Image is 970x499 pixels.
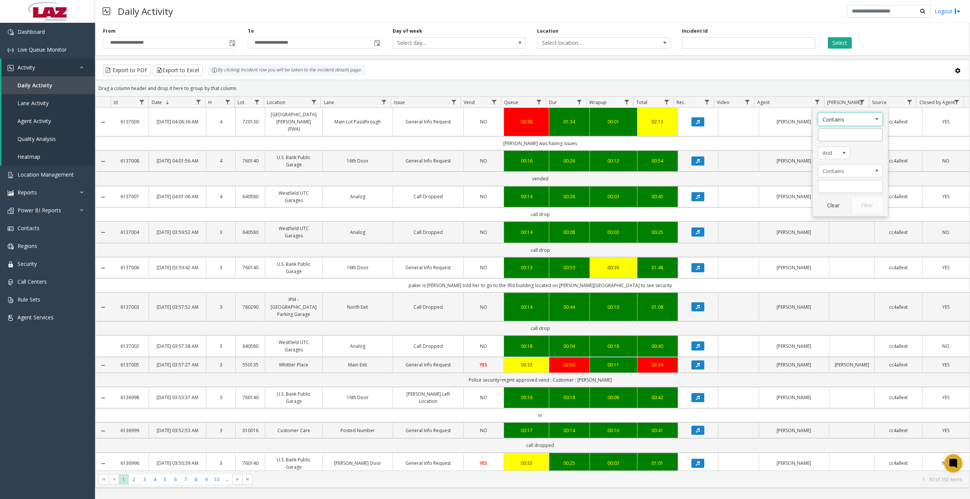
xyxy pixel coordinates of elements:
a: NO [927,229,965,236]
td: call drop [111,321,970,335]
a: 00:04 [554,343,585,350]
a: NO [927,157,965,164]
span: Select day... [393,38,499,48]
img: 'icon' [8,315,14,321]
a: YES [927,303,965,311]
a: Collapse Details [95,265,111,271]
button: Clear [818,197,849,214]
div: 02:13 [642,118,673,125]
div: 00:40 [642,343,673,350]
button: Export to PDF [103,65,151,76]
a: [DATE] 04:01:06 AM [154,193,201,200]
div: 00:44 [554,303,585,311]
a: YES [927,193,965,200]
a: YES [927,394,965,401]
div: 00:26 [554,157,585,164]
span: Lane Activity [17,99,49,107]
a: [DATE] 03:59:52 AM [154,229,201,236]
a: 00:16 [509,394,544,401]
a: 02:50 [554,361,585,368]
a: [DATE] 03:59:42 AM [154,264,201,271]
a: Main Lot Passthrough [327,118,388,125]
a: [DATE] 03:52:53 AM [154,427,201,434]
span: Activity [17,64,35,71]
div: 00:11 [594,361,632,368]
td: paker is [PERSON_NAME] told her to go to the 950 building located on [PERSON_NAME][GEOGRAPHIC_DAT... [111,278,970,292]
a: General Info Request [398,118,459,125]
a: 3 [211,229,231,236]
a: YES [927,361,965,368]
span: YES [942,264,949,271]
a: Call Dropped [398,303,459,311]
span: NO [942,343,949,349]
a: Collapse Details [95,304,111,310]
a: 3 [211,394,231,401]
span: NO [480,229,487,235]
img: infoIcon.svg [211,67,217,73]
a: 00:28 [554,193,585,200]
div: 00:36 [594,264,632,271]
a: 6137005 [115,361,144,368]
div: 00:14 [554,427,585,434]
a: [DATE] 04:01:56 AM [154,157,201,164]
a: 01:34 [554,118,585,125]
div: 00:16 [509,157,544,164]
span: Contacts [17,224,40,232]
a: Rec. Filter Menu [702,97,712,107]
a: 6137009 [115,118,144,125]
div: 00:08 [554,229,585,236]
span: And [818,147,843,159]
label: Location [537,28,558,35]
a: 3 [211,343,231,350]
span: NO [480,158,487,164]
div: 00:25 [642,229,673,236]
div: 00:14 [509,193,544,200]
a: 16th Door [327,157,388,164]
a: 03:34 [642,361,673,368]
a: U.S. Bank Public Garage [270,261,317,275]
a: 640580 [240,229,260,236]
a: 00:59 [554,264,585,271]
span: Security [17,260,37,267]
div: 01:48 [642,264,673,271]
a: Daily Activity [2,76,95,94]
a: Westfield UTC Garages [270,225,317,239]
span: NO [480,264,487,271]
span: YES [942,362,949,368]
td: nr [111,408,970,422]
label: Day of week [393,28,422,35]
a: Vend Filter Menu [489,97,499,107]
img: 'icon' [8,243,14,249]
a: 00:14 [509,303,544,311]
a: 00:18 [554,394,585,401]
a: cc4allext [879,361,917,368]
a: 00:14 [509,229,544,236]
td: Police security>mgmt approved vend ; Customer : [PERSON_NAME] [111,373,970,387]
a: Posted Number [327,427,388,434]
a: Analog [327,193,388,200]
a: Quality Analysis [2,130,95,148]
a: Lane Filter Menu [379,97,389,107]
a: IPM - [GEOGRAPHIC_DATA] Parking Garage [270,296,317,318]
a: 00:10 [594,427,632,434]
td: [PERSON_NAME] was having issues [111,136,970,150]
a: cc4allext [879,193,917,200]
a: [PERSON_NAME] [764,394,825,401]
a: [DATE] 03:57:27 AM [154,361,201,368]
a: 3 [211,361,231,368]
a: Source Filter Menu [904,97,915,107]
a: NO [468,303,499,311]
a: cc4allext [879,394,917,401]
span: Reports [17,189,37,196]
div: 00:18 [509,343,544,350]
a: NO [927,343,965,350]
a: Parker Filter Menu [857,97,867,107]
a: 6137006 [115,264,144,271]
a: NO [468,427,499,434]
img: logout [954,7,960,15]
span: Heatmap [17,153,40,160]
a: Video Filter Menu [742,97,752,107]
span: NO [480,118,487,125]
